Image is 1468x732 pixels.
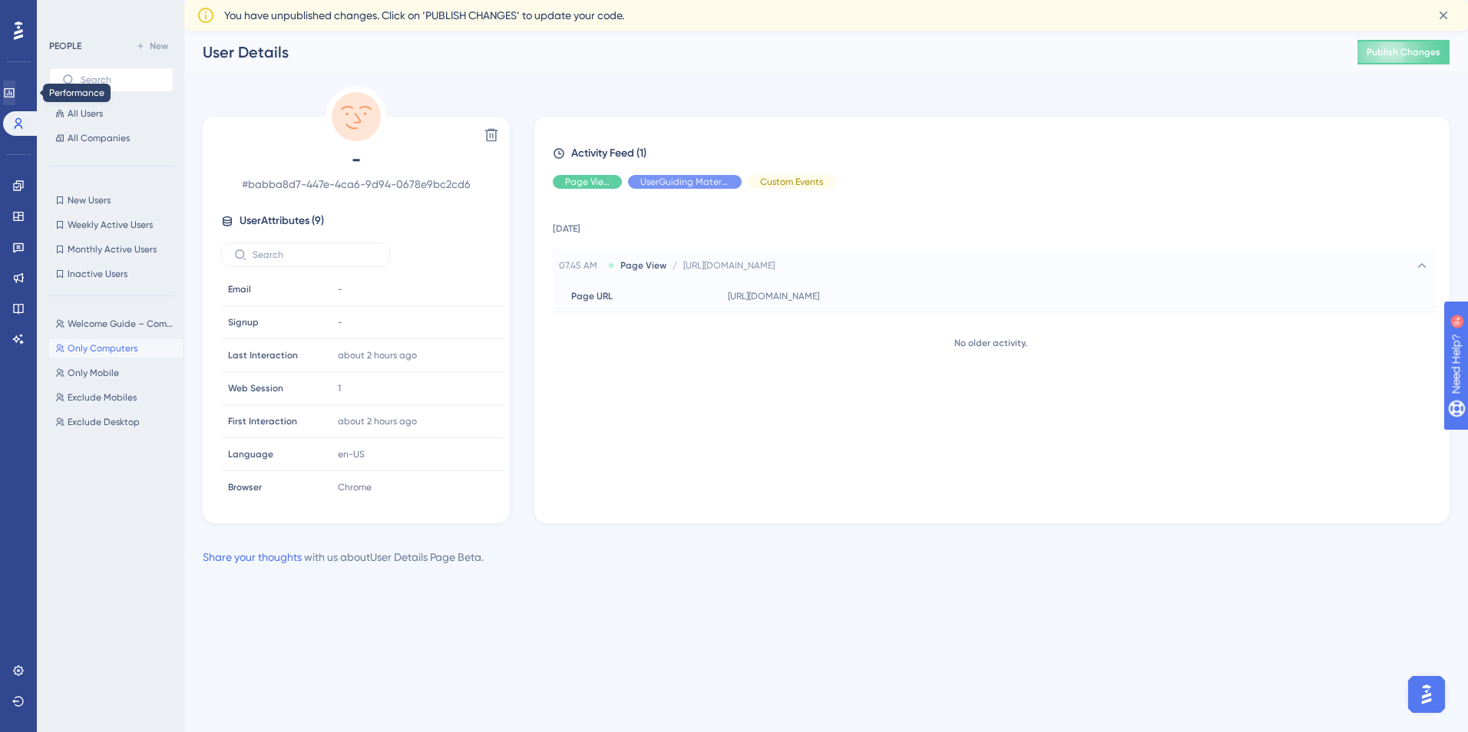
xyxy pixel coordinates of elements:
[49,40,81,52] div: PEOPLE
[49,104,174,123] button: All Users
[49,388,183,407] button: Exclude Mobiles
[68,243,157,256] span: Monthly Active Users
[68,367,119,379] span: Only Mobile
[228,349,298,361] span: Last Interaction
[559,259,602,272] span: 07.45 AM
[68,416,140,428] span: Exclude Desktop
[203,551,302,563] a: Share your thoughts
[228,283,251,295] span: Email
[760,176,823,188] span: Custom Events
[221,147,491,172] span: -
[620,259,666,272] span: Page View
[49,339,183,358] button: Only Computers
[221,175,491,193] span: # babba8d7-447e-4ca6-9d94-0678e9bc2cd6
[49,265,174,283] button: Inactive Users
[224,6,624,25] span: You have unpublished changes. Click on ‘PUBLISH CHANGES’ to update your code.
[131,37,174,55] button: New
[228,448,273,460] span: Language
[228,481,262,493] span: Browser
[68,268,127,280] span: Inactive Users
[640,176,729,188] span: UserGuiding Material
[68,219,153,231] span: Weekly Active Users
[253,249,377,260] input: Search
[68,391,137,404] span: Exclude Mobiles
[68,107,103,120] span: All Users
[49,413,183,431] button: Exclude Desktop
[571,290,613,302] span: Page URL
[338,350,417,361] time: about 2 hours ago
[49,216,174,234] button: Weekly Active Users
[338,382,341,394] span: 1
[553,201,1436,250] td: [DATE]
[240,212,324,230] span: User Attributes ( 9 )
[565,176,610,188] span: Page View
[68,194,111,206] span: New Users
[1357,40,1450,64] button: Publish Changes
[338,416,417,427] time: about 2 hours ago
[673,259,677,272] span: /
[49,364,183,382] button: Only Mobile
[338,283,342,295] span: -
[49,315,183,333] button: Welcome Guide – Complete
[553,337,1428,349] div: No older activity.
[203,548,484,566] div: with us about User Details Page Beta .
[683,259,775,272] span: [URL][DOMAIN_NAME]
[81,74,160,85] input: Search
[49,191,174,209] button: New Users
[68,132,130,144] span: All Companies
[49,129,174,147] button: All Companies
[1404,671,1450,717] iframe: UserGuiding AI Assistant Launcher
[68,342,137,354] span: Only Computers
[104,8,114,20] div: 9+
[571,144,646,163] span: Activity Feed (1)
[338,316,342,328] span: -
[228,382,283,394] span: Web Session
[68,318,177,330] span: Welcome Guide – Complete
[338,481,372,493] span: Chrome
[36,4,96,22] span: Need Help?
[203,41,1319,63] div: User Details
[228,415,297,427] span: First Interaction
[338,448,365,460] span: en-US
[228,316,259,328] span: Signup
[49,240,174,259] button: Monthly Active Users
[150,40,168,52] span: New
[728,290,819,302] span: [URL][DOMAIN_NAME]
